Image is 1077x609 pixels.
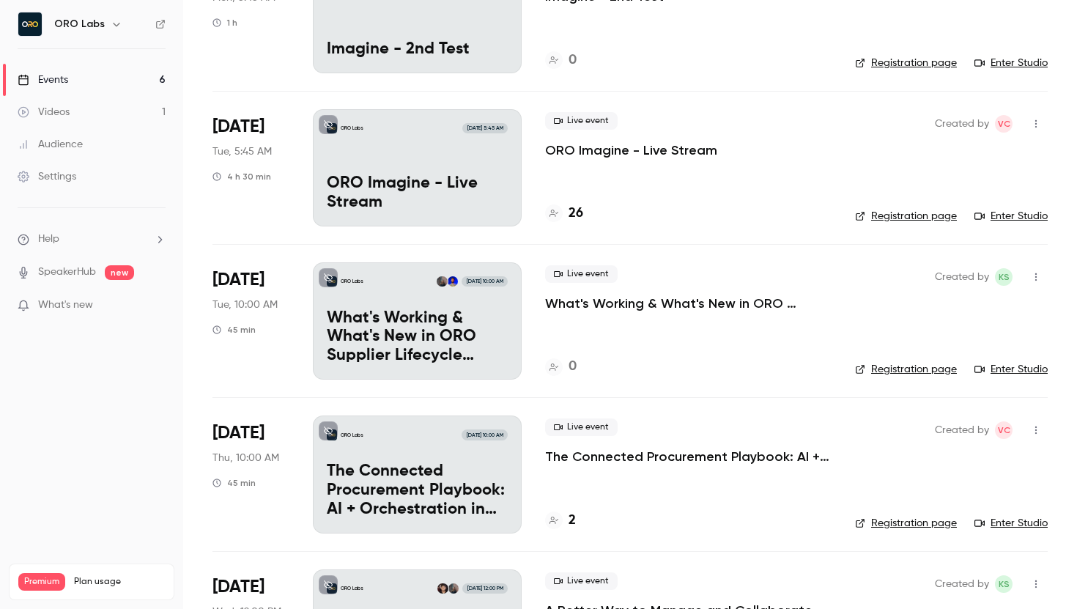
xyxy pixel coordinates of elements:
[341,585,363,592] p: ORO Labs
[18,105,70,119] div: Videos
[855,362,957,377] a: Registration page
[313,109,522,226] a: ORO Imagine - Live StreamORO Labs[DATE] 5:45 AMORO Imagine - Live Stream
[545,204,583,224] a: 26
[327,309,508,366] p: What's Working & What's New in ORO Supplier Lifecycle Mangement
[212,416,289,533] div: Oct 16 Thu, 11:00 AM (America/Detroit)
[212,268,264,292] span: [DATE]
[545,265,618,283] span: Live event
[105,265,134,280] span: new
[935,268,989,286] span: Created by
[462,123,507,133] span: [DATE] 5:45 AM
[569,357,577,377] h4: 0
[18,12,42,36] img: ORO Labs
[341,278,363,285] p: ORO Labs
[545,357,577,377] a: 0
[545,51,577,70] a: 0
[995,115,1013,133] span: Vlad Croitoru
[327,40,508,59] p: Imagine - 2nd Test
[212,324,256,336] div: 45 min
[341,432,363,439] p: ORO Labs
[212,477,256,489] div: 45 min
[327,462,508,519] p: The Connected Procurement Playbook: AI + Orchestration in Action
[974,362,1048,377] a: Enter Studio
[212,298,278,312] span: Tue, 10:00 AM
[18,573,65,591] span: Premium
[212,451,279,465] span: Thu, 10:00 AM
[448,276,458,287] img: Hrishi Kaikini
[974,56,1048,70] a: Enter Studio
[212,262,289,380] div: Oct 14 Tue, 10:00 AM (America/Chicago)
[18,169,76,184] div: Settings
[545,112,618,130] span: Live event
[18,73,68,87] div: Events
[148,299,166,312] iframe: Noticeable Trigger
[569,511,576,531] h4: 2
[212,144,272,159] span: Tue, 5:45 AM
[327,174,508,213] p: ORO Imagine - Live Stream
[38,265,96,280] a: SpeakerHub
[313,416,522,533] a: The Connected Procurement Playbook: AI + Orchestration in ActionORO Labs[DATE] 10:00 AMThe Connec...
[999,575,1010,593] span: KS
[995,421,1013,439] span: Vlad Croitoru
[545,418,618,436] span: Live event
[998,115,1010,133] span: VC
[462,583,507,594] span: [DATE] 12:00 PM
[448,583,459,594] img: Kelli Stanley
[18,137,83,152] div: Audience
[995,268,1013,286] span: Kelli Stanley
[935,115,989,133] span: Created by
[212,171,271,182] div: 4 h 30 min
[855,209,957,224] a: Registration page
[54,17,105,32] h6: ORO Labs
[545,295,832,312] a: What's Working & What's New in ORO Supplier Lifecycle Mangement
[18,232,166,247] li: help-dropdown-opener
[569,204,583,224] h4: 26
[74,576,165,588] span: Plan usage
[38,298,93,313] span: What's new
[995,575,1013,593] span: Kelli Stanley
[545,448,832,465] a: The Connected Procurement Playbook: AI + Orchestration in Action
[313,262,522,380] a: What's Working & What's New in ORO Supplier Lifecycle MangementORO LabsHrishi KaikiniKelli Stanle...
[212,109,289,226] div: Oct 7 Tue, 12:45 PM (Europe/Amsterdam)
[462,429,507,440] span: [DATE] 10:00 AM
[998,421,1010,439] span: VC
[212,575,264,599] span: [DATE]
[545,511,576,531] a: 2
[462,276,507,287] span: [DATE] 10:00 AM
[437,583,448,594] img: Aniketh Narayanan
[999,268,1010,286] span: KS
[974,209,1048,224] a: Enter Studio
[855,56,957,70] a: Registration page
[437,276,447,287] img: Kelli Stanley
[935,575,989,593] span: Created by
[212,421,264,445] span: [DATE]
[545,141,717,159] a: ORO Imagine - Live Stream
[545,572,618,590] span: Live event
[212,17,237,29] div: 1 h
[212,115,264,139] span: [DATE]
[38,232,59,247] span: Help
[855,516,957,531] a: Registration page
[569,51,577,70] h4: 0
[341,125,363,132] p: ORO Labs
[935,421,989,439] span: Created by
[974,516,1048,531] a: Enter Studio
